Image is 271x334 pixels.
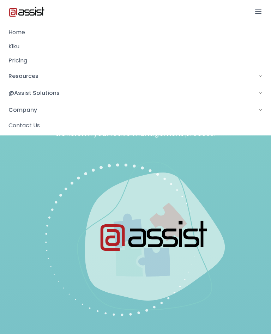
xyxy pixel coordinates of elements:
[8,72,38,80] span: Resources
[8,28,263,37] a: Home
[8,106,37,114] span: Company
[8,56,263,65] a: Pricing
[45,148,226,329] img: Hero illustration
[8,42,263,51] a: Kiku
[8,89,60,97] span: @Assist Solutions
[8,121,263,130] a: Contact Us
[236,299,263,326] iframe: Drift Widget Chat Controller
[8,6,45,17] img: Atassist Logo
